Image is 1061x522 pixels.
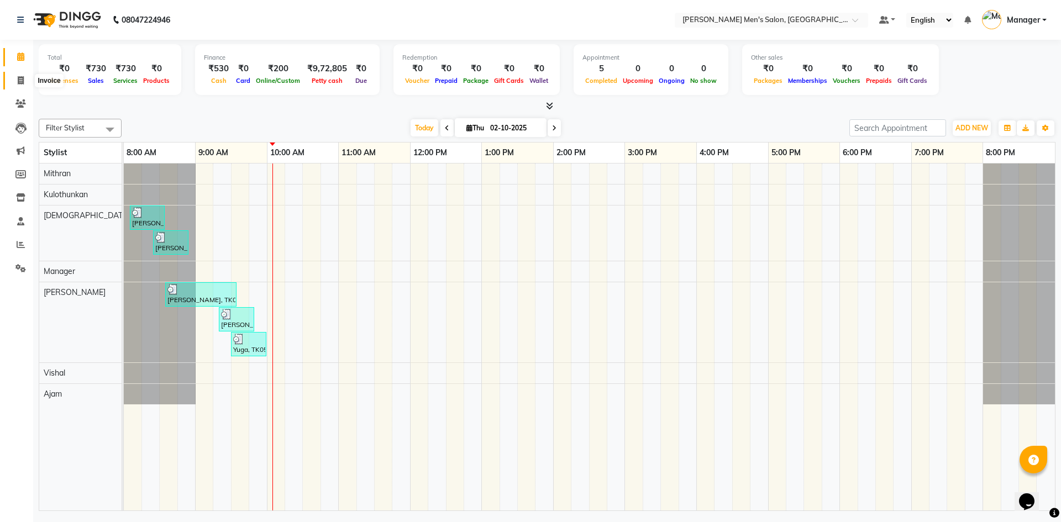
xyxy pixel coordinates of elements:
[402,62,432,75] div: ₹0
[44,189,88,199] span: Kulothunkan
[140,62,172,75] div: ₹0
[402,77,432,85] span: Voucher
[656,77,687,85] span: Ongoing
[35,74,63,87] div: Invoice
[111,62,140,75] div: ₹730
[697,145,732,161] a: 4:00 PM
[253,77,303,85] span: Online/Custom
[44,147,67,157] span: Stylist
[48,53,172,62] div: Total
[124,145,159,161] a: 8:00 AM
[620,62,656,75] div: 0
[44,168,71,178] span: Mithran
[267,145,307,161] a: 10:00 AM
[48,62,81,75] div: ₹0
[482,145,517,161] a: 1:00 PM
[620,77,656,85] span: Upcoming
[769,145,803,161] a: 5:00 PM
[527,77,551,85] span: Wallet
[983,145,1018,161] a: 8:00 PM
[44,266,75,276] span: Manager
[582,62,620,75] div: 5
[166,284,235,305] div: [PERSON_NAME], TK03, 08:35 AM-09:35 AM, Shave,Express Cut
[912,145,947,161] a: 7:00 PM
[303,62,351,75] div: ₹9,72,805
[491,77,527,85] span: Gift Cards
[527,62,551,75] div: ₹0
[687,62,719,75] div: 0
[85,77,107,85] span: Sales
[830,77,863,85] span: Vouchers
[353,77,370,85] span: Due
[895,77,930,85] span: Gift Cards
[402,53,551,62] div: Redemption
[460,77,491,85] span: Package
[1015,478,1050,511] iframe: chat widget
[625,145,660,161] a: 3:00 PM
[46,123,85,132] span: Filter Stylist
[220,309,253,330] div: [PERSON_NAME], TK04, 09:20 AM-09:50 AM, Express Cut
[785,77,830,85] span: Memberships
[111,77,140,85] span: Services
[339,145,379,161] a: 11:00 AM
[582,77,620,85] span: Completed
[233,62,253,75] div: ₹0
[81,62,111,75] div: ₹730
[232,334,265,355] div: Yuga, TK05, 09:30 AM-10:00 AM, Shave
[582,53,719,62] div: Appointment
[154,232,187,253] div: [PERSON_NAME], TK02, 08:25 AM-08:55 AM, Express Cut
[44,287,106,297] span: [PERSON_NAME]
[44,210,130,220] span: [DEMOGRAPHIC_DATA]
[460,62,491,75] div: ₹0
[432,77,460,85] span: Prepaid
[122,4,170,35] b: 08047224946
[863,62,895,75] div: ₹0
[687,77,719,85] span: No show
[1007,14,1040,26] span: Manager
[751,62,785,75] div: ₹0
[849,119,946,136] input: Search Appointment
[208,77,229,85] span: Cash
[491,62,527,75] div: ₹0
[751,53,930,62] div: Other sales
[863,77,895,85] span: Prepaids
[432,62,460,75] div: ₹0
[751,77,785,85] span: Packages
[351,62,371,75] div: ₹0
[131,207,164,228] div: [PERSON_NAME], TK01, 08:05 AM-08:35 AM, Hair Cut & [PERSON_NAME] Trim
[411,119,438,136] span: Today
[955,124,988,132] span: ADD NEW
[953,120,991,136] button: ADD NEW
[196,145,231,161] a: 9:00 AM
[656,62,687,75] div: 0
[487,120,542,136] input: 2025-10-02
[253,62,303,75] div: ₹200
[785,62,830,75] div: ₹0
[28,4,104,35] img: logo
[44,368,65,378] span: Vishal
[204,53,371,62] div: Finance
[982,10,1001,29] img: Manager
[464,124,487,132] span: Thu
[204,62,233,75] div: ₹530
[895,62,930,75] div: ₹0
[554,145,589,161] a: 2:00 PM
[44,389,62,399] span: Ajam
[233,77,253,85] span: Card
[411,145,450,161] a: 12:00 PM
[830,62,863,75] div: ₹0
[309,77,345,85] span: Petty cash
[140,77,172,85] span: Products
[840,145,875,161] a: 6:00 PM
